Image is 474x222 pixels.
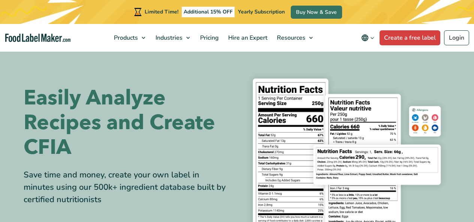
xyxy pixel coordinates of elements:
[275,34,306,42] span: Resources
[226,34,268,42] span: Hire an Expert
[444,30,469,45] a: Login
[151,24,194,52] a: Industries
[356,30,380,45] button: Change language
[24,169,232,206] div: Save time and money, create your own label in minutes using our 500k+ ingredient database built b...
[5,34,71,42] a: Food Label Maker homepage
[196,24,222,52] a: Pricing
[224,24,271,52] a: Hire an Expert
[182,7,235,17] span: Additional 15% OFF
[291,6,342,19] a: Buy Now & Save
[145,8,178,15] span: Limited Time!
[112,34,139,42] span: Products
[24,86,232,160] h1: Easily Analyze Recipes and Create CFIA
[238,8,285,15] span: Yearly Subscription
[153,34,183,42] span: Industries
[272,24,317,52] a: Resources
[380,30,440,45] a: Create a free label
[109,24,149,52] a: Products
[198,34,220,42] span: Pricing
